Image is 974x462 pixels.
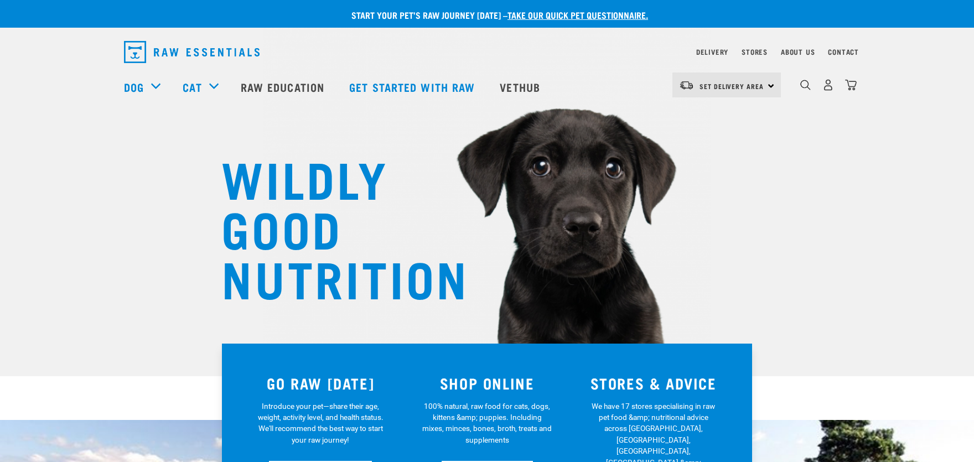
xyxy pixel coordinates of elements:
h3: SHOP ONLINE [411,375,564,392]
img: home-icon@2x.png [845,79,857,91]
h1: WILDLY GOOD NUTRITION [221,152,443,302]
a: take our quick pet questionnaire. [507,12,648,17]
a: Contact [828,50,859,54]
img: user.png [822,79,834,91]
a: Get started with Raw [338,65,489,109]
a: Vethub [489,65,554,109]
a: About Us [781,50,815,54]
h3: GO RAW [DATE] [244,375,397,392]
h3: STORES & ADVICE [577,375,730,392]
img: home-icon-1@2x.png [800,80,811,90]
span: Set Delivery Area [700,84,764,88]
a: Dog [124,79,144,95]
nav: dropdown navigation [115,37,859,68]
img: van-moving.png [679,80,694,90]
p: Introduce your pet—share their age, weight, activity level, and health status. We'll recommend th... [256,401,386,446]
a: Delivery [696,50,728,54]
a: Raw Education [230,65,338,109]
a: Stores [742,50,768,54]
p: 100% natural, raw food for cats, dogs, kittens &amp; puppies. Including mixes, minces, bones, bro... [422,401,552,446]
a: Cat [183,79,201,95]
img: Raw Essentials Logo [124,41,260,63]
